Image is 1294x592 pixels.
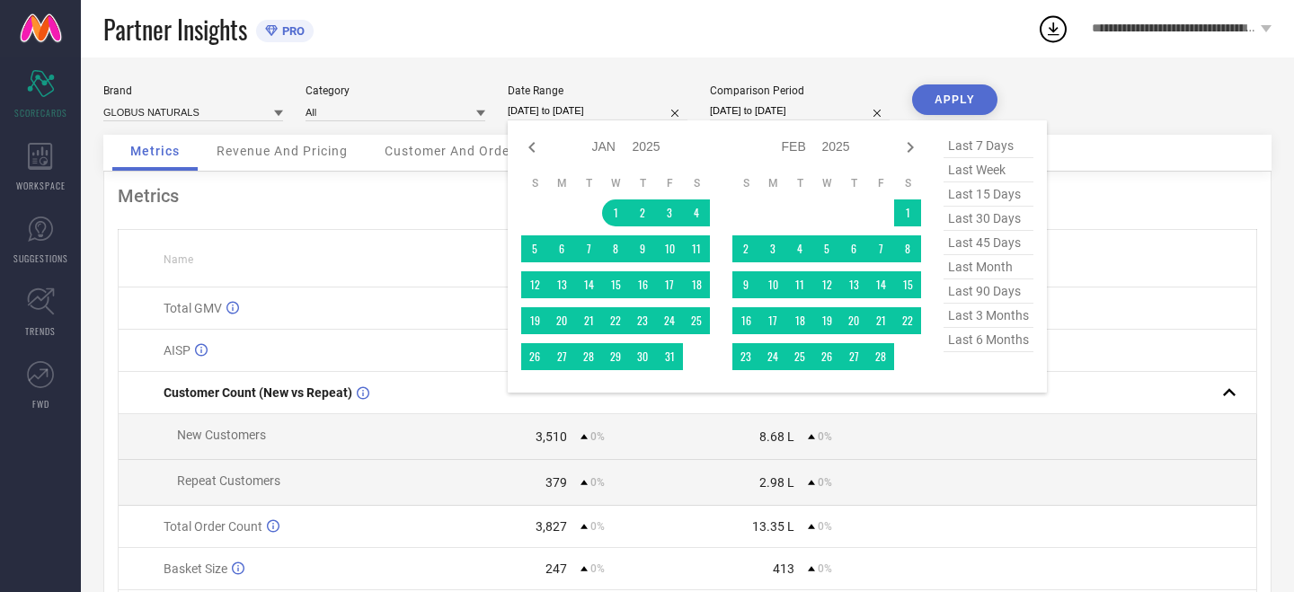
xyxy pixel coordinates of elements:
th: Sunday [521,176,548,190]
td: Tue Jan 21 2025 [575,307,602,334]
span: last 7 days [944,134,1033,158]
th: Thursday [629,176,656,190]
div: 13.35 L [752,519,794,534]
span: last 6 months [944,328,1033,352]
td: Sat Jan 04 2025 [683,199,710,226]
span: Repeat Customers [177,473,280,488]
span: last 90 days [944,279,1033,304]
td: Wed Feb 19 2025 [813,307,840,334]
td: Mon Feb 17 2025 [759,307,786,334]
td: Wed Jan 08 2025 [602,235,629,262]
span: WORKSPACE [16,179,66,192]
td: Wed Feb 05 2025 [813,235,840,262]
span: 0% [818,520,832,533]
div: 247 [545,561,567,576]
span: Total GMV [164,301,222,315]
span: 0% [818,430,832,443]
td: Tue Feb 25 2025 [786,343,813,370]
td: Sat Feb 01 2025 [894,199,921,226]
span: 0% [818,562,832,575]
td: Sat Feb 22 2025 [894,307,921,334]
th: Monday [759,176,786,190]
button: APPLY [912,84,997,115]
span: 0% [590,562,605,575]
span: TRENDS [25,324,56,338]
th: Saturday [683,176,710,190]
td: Tue Jan 28 2025 [575,343,602,370]
td: Fri Jan 03 2025 [656,199,683,226]
td: Tue Feb 11 2025 [786,271,813,298]
span: Basket Size [164,561,227,576]
td: Sat Jan 18 2025 [683,271,710,298]
div: 8.68 L [759,429,794,444]
td: Sun Feb 23 2025 [732,343,759,370]
th: Tuesday [575,176,602,190]
div: Next month [900,137,921,158]
span: Revenue And Pricing [217,144,348,158]
td: Wed Feb 26 2025 [813,343,840,370]
th: Friday [867,176,894,190]
div: 2.98 L [759,475,794,490]
span: 0% [590,520,605,533]
td: Sun Jan 26 2025 [521,343,548,370]
div: 379 [545,475,567,490]
span: last week [944,158,1033,182]
td: Wed Feb 12 2025 [813,271,840,298]
td: Thu Jan 02 2025 [629,199,656,226]
td: Mon Jan 13 2025 [548,271,575,298]
span: last 45 days [944,231,1033,255]
div: 3,510 [536,429,567,444]
td: Wed Jan 15 2025 [602,271,629,298]
td: Fri Feb 21 2025 [867,307,894,334]
th: Wednesday [602,176,629,190]
div: 3,827 [536,519,567,534]
span: SCORECARDS [14,106,67,119]
span: last 15 days [944,182,1033,207]
span: 0% [590,476,605,489]
th: Thursday [840,176,867,190]
td: Sat Feb 15 2025 [894,271,921,298]
div: Date Range [508,84,687,97]
td: Sun Feb 02 2025 [732,235,759,262]
span: New Customers [177,428,266,442]
div: Comparison Period [710,84,890,97]
span: Total Order Count [164,519,262,534]
td: Sat Feb 08 2025 [894,235,921,262]
td: Sun Feb 16 2025 [732,307,759,334]
td: Thu Feb 06 2025 [840,235,867,262]
td: Thu Feb 13 2025 [840,271,867,298]
span: AISP [164,343,191,358]
span: last month [944,255,1033,279]
td: Thu Jan 30 2025 [629,343,656,370]
th: Monday [548,176,575,190]
span: Partner Insights [103,11,247,48]
td: Tue Jan 14 2025 [575,271,602,298]
td: Sun Jan 05 2025 [521,235,548,262]
td: Wed Jan 22 2025 [602,307,629,334]
td: Fri Jan 17 2025 [656,271,683,298]
div: Metrics [118,185,1257,207]
td: Mon Jan 06 2025 [548,235,575,262]
td: Thu Jan 23 2025 [629,307,656,334]
td: Sun Feb 09 2025 [732,271,759,298]
td: Fri Jan 31 2025 [656,343,683,370]
th: Wednesday [813,176,840,190]
th: Sunday [732,176,759,190]
div: Previous month [521,137,543,158]
td: Thu Feb 20 2025 [840,307,867,334]
span: last 30 days [944,207,1033,231]
div: Category [306,84,485,97]
span: Customer Count (New vs Repeat) [164,385,352,400]
td: Mon Jan 27 2025 [548,343,575,370]
div: Brand [103,84,283,97]
td: Fri Feb 14 2025 [867,271,894,298]
span: PRO [278,24,305,38]
td: Fri Feb 28 2025 [867,343,894,370]
th: Tuesday [786,176,813,190]
td: Thu Feb 27 2025 [840,343,867,370]
td: Tue Feb 18 2025 [786,307,813,334]
span: 0% [590,430,605,443]
td: Tue Feb 04 2025 [786,235,813,262]
input: Select comparison period [710,102,890,120]
div: Open download list [1037,13,1069,45]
